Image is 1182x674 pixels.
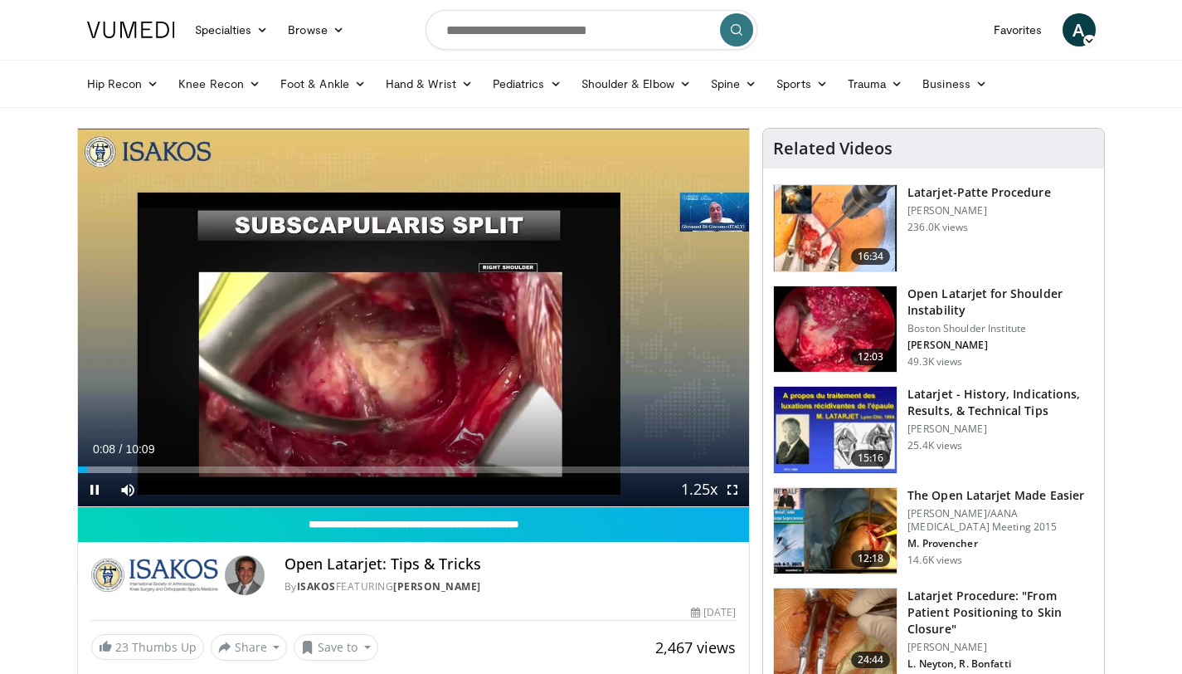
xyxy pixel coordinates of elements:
[773,184,1094,272] a: 16:34 Latarjet-Patte Procedure [PERSON_NAME] 236.0K views
[115,639,129,655] span: 23
[285,579,736,594] div: By FEATURING
[907,439,962,452] p: 25.4K views
[907,554,962,567] p: 14.6K views
[907,184,1050,201] h3: Latarjet-Patte Procedure
[125,442,154,456] span: 10:09
[716,473,749,506] button: Fullscreen
[691,605,736,620] div: [DATE]
[907,386,1094,419] h3: Latarjet - History, Indications, Results, & Technical Tips
[907,588,1094,637] h3: Latarjet Procedure: "From Patient Positioning to Skin Closure"
[91,634,204,660] a: 23 Thumbs Up
[907,221,968,234] p: 236.0K views
[211,634,288,661] button: Share
[851,652,891,668] span: 24:44
[285,555,736,574] h4: Open Latarjet: Tips & Tricks
[984,13,1053,46] a: Favorites
[907,322,1094,335] p: Boston Shoulder Institute
[393,579,481,593] a: [PERSON_NAME]
[483,67,572,100] a: Pediatrics
[655,637,736,657] span: 2,467 views
[838,67,913,100] a: Trauma
[774,488,897,574] img: 7fa5eb11-ce28-4363-8b34-a5de1d2bccfa.150x105_q85_crop-smart_upscale.jpg
[426,10,757,50] input: Search topics, interventions
[851,248,891,265] span: 16:34
[185,13,279,46] a: Specialties
[907,507,1094,534] p: [PERSON_NAME]/AANA [MEDICAL_DATA] Meeting 2015
[77,67,169,100] a: Hip Recon
[376,67,483,100] a: Hand & Wrist
[270,67,376,100] a: Foot & Ankle
[907,355,962,369] p: 49.3K views
[87,22,175,38] img: VuMedi Logo
[572,67,701,100] a: Shoulder & Elbow
[168,67,270,100] a: Knee Recon
[851,349,891,365] span: 12:03
[78,473,111,506] button: Pause
[278,13,354,46] a: Browse
[78,466,750,473] div: Progress Bar
[119,442,123,456] span: /
[93,442,115,456] span: 0:08
[851,450,891,466] span: 15:16
[773,386,1094,474] a: 15:16 Latarjet - History, Indications, Results, & Technical Tips [PERSON_NAME] 25.4K views
[297,579,336,593] a: ISAKOS
[774,387,897,473] img: 706543_3.png.150x105_q85_crop-smart_upscale.jpg
[91,555,218,595] img: ISAKOS
[907,537,1094,550] p: M. Provencher
[907,641,1094,654] p: [PERSON_NAME]
[701,67,766,100] a: Spine
[111,473,144,506] button: Mute
[907,204,1050,217] p: [PERSON_NAME]
[774,185,897,271] img: 617583_3.png.150x105_q85_crop-smart_upscale.jpg
[225,555,265,595] img: Avatar
[907,422,1094,436] p: [PERSON_NAME]
[912,67,997,100] a: Business
[683,473,716,506] button: Playback Rate
[294,634,378,661] button: Save to
[773,286,1094,374] a: 12:03 Open Latarjet for Shoulder Instability Boston Shoulder Institute [PERSON_NAME] 49.3K views
[907,657,1094,671] p: L. Neyton, R. Bonfatti
[907,286,1094,319] h3: Open Latarjet for Shoulder Instability
[774,286,897,373] img: 944938_3.png.150x105_q85_crop-smart_upscale.jpg
[773,139,893,159] h4: Related Videos
[1063,13,1096,46] a: A
[907,487,1094,504] h3: The Open Latarjet Made Easier
[851,550,891,567] span: 12:18
[907,339,1094,352] p: [PERSON_NAME]
[78,129,750,507] video-js: Video Player
[766,67,838,100] a: Sports
[773,487,1094,575] a: 12:18 The Open Latarjet Made Easier [PERSON_NAME]/AANA [MEDICAL_DATA] Meeting 2015 M. Provencher ...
